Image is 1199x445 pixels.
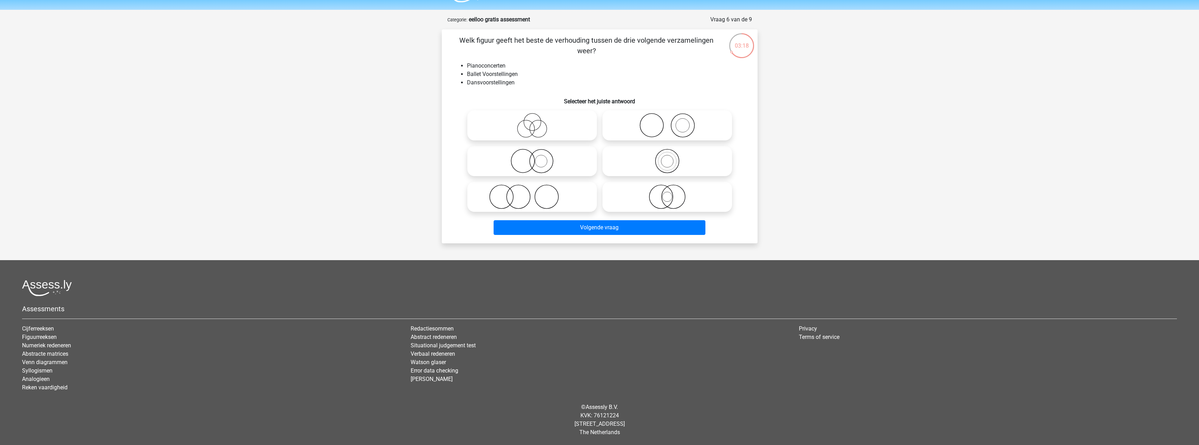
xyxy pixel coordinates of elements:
img: Assessly logo [22,280,72,296]
strong: eelloo gratis assessment [469,16,530,23]
div: © KVK: 76121224 [STREET_ADDRESS] The Netherlands [17,397,1182,442]
small: Categorie: [447,17,467,22]
a: Reken vaardigheid [22,384,68,391]
div: 03:18 [729,33,755,50]
a: Syllogismen [22,367,53,374]
a: Situational judgement test [411,342,476,349]
button: Volgende vraag [494,220,705,235]
a: Watson glaser [411,359,446,366]
div: Vraag 6 van de 9 [710,15,752,24]
a: Numeriek redeneren [22,342,71,349]
h5: Assessments [22,305,1177,313]
a: Terms of service [799,334,839,340]
li: Dansvoorstellingen [467,78,746,87]
a: Cijferreeksen [22,325,54,332]
a: Verbaal redeneren [411,350,455,357]
a: Error data checking [411,367,458,374]
a: Analogieen [22,376,50,382]
a: Figuurreeksen [22,334,57,340]
a: Redactiesommen [411,325,454,332]
a: Abstract redeneren [411,334,457,340]
a: [PERSON_NAME] [411,376,453,382]
a: Privacy [799,325,817,332]
a: Assessly B.V. [586,404,618,410]
li: Ballet Voorstellingen [467,70,746,78]
h6: Selecteer het juiste antwoord [453,92,746,105]
a: Abstracte matrices [22,350,68,357]
a: Venn diagrammen [22,359,68,366]
p: Welk figuur geeft het beste de verhouding tussen de drie volgende verzamelingen weer? [453,35,720,56]
li: Pianoconcerten [467,62,746,70]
